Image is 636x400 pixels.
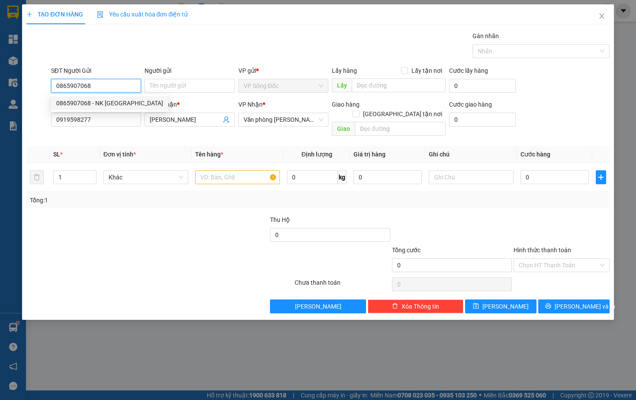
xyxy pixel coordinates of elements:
[244,113,323,126] span: Văn phòng Hồ Chí Minh
[51,66,141,75] div: SĐT Người Gửi
[353,170,422,184] input: 0
[355,122,446,136] input: Dọc đường
[465,299,536,313] button: save[PERSON_NAME]
[408,66,446,75] span: Lấy tận nơi
[473,303,479,310] span: save
[30,170,44,184] button: delete
[545,303,551,310] span: printer
[360,109,446,119] span: [GEOGRAPHIC_DATA] tận nơi
[56,98,163,108] div: 0865907068 - NK [GEOGRAPHIC_DATA]
[145,66,234,75] div: Người gửi
[332,78,352,92] span: Lấy
[429,170,514,184] input: Ghi Chú
[51,96,168,110] div: 0865907068 - NK HOA MỸ
[449,79,516,93] input: Cước lấy hàng
[26,11,83,18] span: TẠO ĐƠN HÀNG
[598,13,605,20] span: close
[53,151,60,158] span: SL
[244,79,323,92] span: VP Sông Đốc
[145,100,234,109] div: Người nhận
[482,302,529,311] span: [PERSON_NAME]
[332,101,360,108] span: Giao hàng
[270,299,366,313] button: [PERSON_NAME]
[26,11,32,17] span: plus
[195,170,280,184] input: VD: Bàn, Ghế
[449,101,492,108] label: Cước giao hàng
[538,299,610,313] button: printer[PERSON_NAME] và In
[97,11,188,18] span: Yêu cầu xuất hóa đơn điện tử
[195,151,223,158] span: Tên hàng
[270,216,290,223] span: Thu Hộ
[402,302,439,311] span: Xóa Thông tin
[392,247,421,254] span: Tổng cước
[449,113,516,127] input: Cước giao hàng
[238,66,328,75] div: VP gửi
[353,151,385,158] span: Giá trị hàng
[352,78,446,92] input: Dọc đường
[596,170,606,184] button: plus
[30,195,246,205] div: Tổng: 1
[294,278,391,293] div: Chưa thanh toán
[97,11,104,18] img: icon
[109,171,183,184] span: Khác
[472,33,499,39] label: Gán nhãn
[338,170,347,184] span: kg
[368,299,463,313] button: deleteXóa Thông tin
[392,303,398,310] span: delete
[449,67,488,74] label: Cước lấy hàng
[223,116,230,123] span: user-add
[425,146,517,163] th: Ghi chú
[103,151,136,158] span: Đơn vị tính
[332,67,357,74] span: Lấy hàng
[332,122,355,136] span: Giao
[596,174,606,181] span: plus
[302,151,332,158] span: Định lượng
[555,302,615,311] span: [PERSON_NAME] và In
[514,247,571,254] label: Hình thức thanh toán
[520,151,550,158] span: Cước hàng
[295,302,341,311] span: [PERSON_NAME]
[238,101,263,108] span: VP Nhận
[590,4,614,29] button: Close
